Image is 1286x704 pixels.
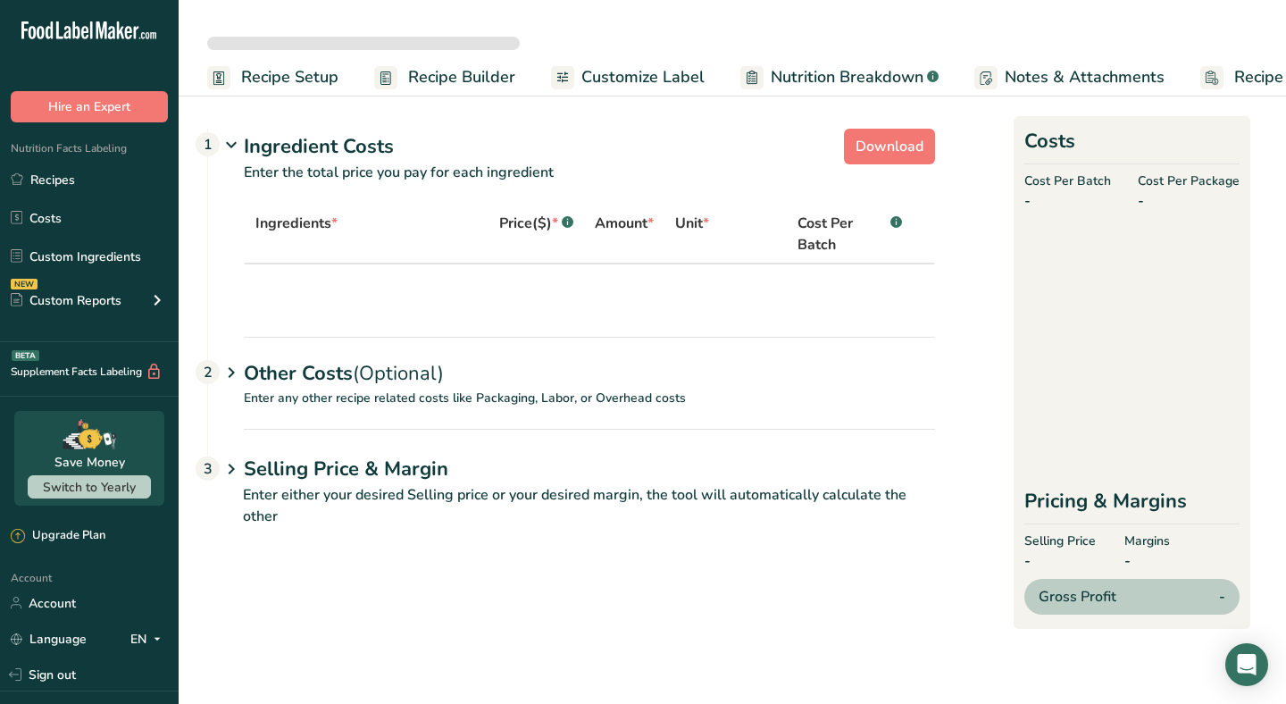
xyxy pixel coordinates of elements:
div: Ingredient Costs [244,132,935,162]
a: Customize Label [551,57,705,97]
div: Pricing & Margins [1024,487,1240,524]
span: - [1219,586,1225,608]
span: Switch to Yearly [43,479,136,496]
span: Cost Per Batch [1024,172,1111,190]
div: Price($) [499,213,573,234]
span: - [1138,190,1240,212]
div: Save Money [54,453,125,472]
span: Amount [595,213,654,234]
div: NEW [11,279,38,289]
div: Upgrade Plan [11,527,105,545]
a: Recipe Builder [374,57,515,97]
a: Notes & Attachments [974,57,1165,97]
div: 3 [196,457,220,481]
div: Custom Reports [11,291,121,310]
div: 1 [196,132,220,156]
p: Enter the total price you pay for each ingredient [208,162,935,205]
span: Customize Label [581,65,705,89]
span: Ingredients [255,213,338,234]
h1: Selling Price & Margin [244,455,935,484]
p: Enter either your desired Selling price or your desired margin, the tool will automatically calcu... [207,484,935,549]
button: Download [844,129,935,164]
span: Margins [1124,532,1170,550]
a: Language [11,624,87,655]
span: - [1124,550,1170,572]
span: Nutrition Breakdown [771,65,923,89]
span: Recipe Setup [241,65,338,89]
h2: Costs [1024,127,1240,164]
p: Enter any other recipe related costs like Packaging, Labor, or Overhead costs [208,389,935,429]
span: Cost Per Package [1138,172,1240,190]
span: (Optional) [353,360,444,387]
span: Gross Profit [1039,586,1116,608]
span: - [1024,190,1111,212]
span: Unit [675,213,709,234]
span: Notes & Attachments [1005,65,1165,89]
div: Open Intercom Messenger [1225,643,1268,686]
a: Nutrition Breakdown [740,57,939,97]
span: Selling Price [1024,532,1096,550]
div: Other Costs [244,337,935,389]
div: EN [130,628,168,650]
span: Download [856,136,923,157]
button: Switch to Yearly [28,475,151,499]
span: Recipe Builder [408,65,515,89]
button: Hire an Expert [11,91,168,122]
div: 2 [196,360,220,384]
a: Recipe Setup [207,57,338,97]
div: BETA [12,350,39,361]
span: - [1024,550,1096,572]
span: Cost Per Batch [797,213,887,256]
